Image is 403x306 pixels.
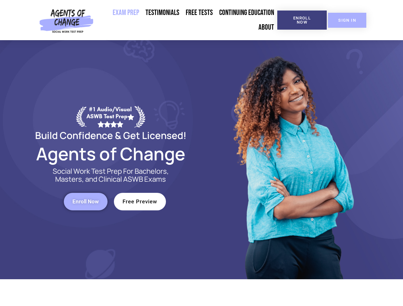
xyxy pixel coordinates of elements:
[72,199,99,204] span: Enroll Now
[123,199,157,204] span: Free Preview
[109,5,142,20] a: Exam Prep
[45,167,176,183] p: Social Work Test Prep For Bachelors, Masters, and Clinical ASWB Exams
[216,5,277,20] a: Continuing Education
[183,5,216,20] a: Free Tests
[86,106,134,127] div: #1 Audio/Visual ASWB Test Prep
[255,20,277,35] a: About
[287,16,317,24] span: Enroll Now
[20,131,202,140] h2: Build Confidence & Get Licensed!
[277,11,327,30] a: Enroll Now
[114,193,166,210] a: Free Preview
[338,18,356,22] span: SIGN IN
[229,40,356,279] img: Website Image 1 (1)
[96,5,277,35] nav: Menu
[64,193,108,210] a: Enroll Now
[20,146,202,161] h2: Agents of Change
[328,13,366,28] a: SIGN IN
[142,5,183,20] a: Testimonials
